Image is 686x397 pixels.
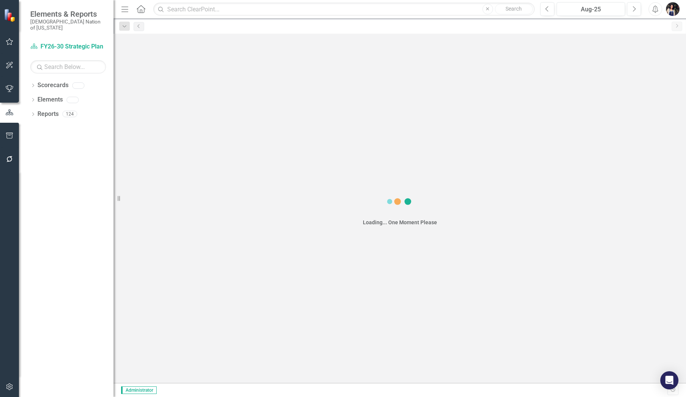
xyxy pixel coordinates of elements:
img: Layla Freeman [666,2,680,16]
span: Search [506,6,522,12]
div: Loading... One Moment Please [363,219,437,226]
img: ClearPoint Strategy [4,8,17,22]
button: Search [495,4,533,14]
a: Scorecards [37,81,68,90]
div: Open Intercom Messenger [660,371,678,389]
small: [DEMOGRAPHIC_DATA] Nation of [US_STATE] [30,19,106,31]
a: FY26-30 Strategic Plan [30,42,106,51]
span: Administrator [121,386,157,394]
span: Elements & Reports [30,9,106,19]
a: Elements [37,95,63,104]
input: Search ClearPoint... [153,3,535,16]
a: Reports [37,110,59,119]
div: Aug-25 [559,5,622,14]
button: Aug-25 [557,2,625,16]
div: 124 [62,111,77,117]
input: Search Below... [30,60,106,73]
